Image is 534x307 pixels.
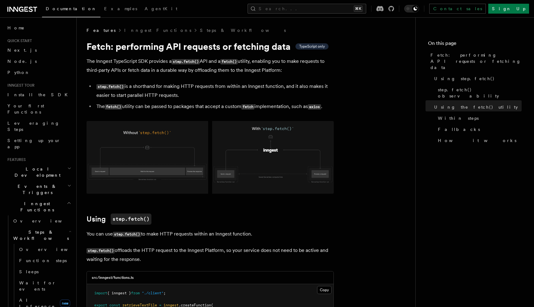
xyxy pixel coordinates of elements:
span: from [131,291,140,295]
img: Using Fetch offloads the HTTP request to the Inngest Platform [87,121,334,194]
span: Using step.fetch() [434,76,495,82]
a: Wait for events [17,277,73,295]
span: Documentation [46,6,97,11]
a: Using step.fetch() [432,73,522,84]
span: Wait for events [19,280,56,292]
a: Python [5,67,73,78]
code: fetch() [220,59,238,64]
a: Steps & Workflows [200,27,286,33]
button: Search...⌘K [248,4,366,14]
li: is a shorthand for making HTTP requests from within an Inngest function, and it also makes it eas... [95,82,334,100]
p: offloads the HTTP request to the Inngest Platform, so your service does not need to be active and... [87,246,334,264]
span: Examples [104,6,137,11]
a: AgentKit [141,2,181,17]
code: step.fetch() [87,248,115,253]
kbd: ⌘K [354,6,362,12]
span: "./client" [142,291,163,295]
span: { inngest } [107,291,131,295]
span: Using the fetch() utility [434,104,518,110]
a: Sign Up [488,4,529,14]
span: Sleeps [19,269,39,274]
a: Examples [100,2,141,17]
a: Leveraging Steps [5,118,73,135]
a: Function steps [17,255,73,266]
a: Your first Functions [5,100,73,118]
a: Using the fetch() utility [432,102,522,113]
span: How it works [438,137,516,144]
a: Documentation [42,2,100,17]
button: Copy [317,286,332,294]
span: Inngest Functions [5,201,67,213]
h1: Fetch: performing API requests or fetching data [87,41,334,52]
span: Within steps [438,115,479,121]
p: You can use to make HTTP requests within an Inngest function. [87,230,334,239]
li: The utility can be passed to packages that accept a custom implementation, such as . [95,102,334,111]
span: Features [5,157,26,162]
a: Fallbacks [435,124,522,135]
a: Home [5,22,73,33]
span: Local Development [5,166,67,178]
a: Install the SDK [5,89,73,100]
button: Local Development [5,163,73,181]
code: fetch() [105,104,122,110]
button: Events & Triggers [5,181,73,198]
a: Overview [11,215,73,227]
span: step.fetch() observability [438,87,522,99]
span: import [94,291,107,295]
a: Overview [17,244,73,255]
code: step.fetch() [113,232,141,237]
span: Features [87,27,116,33]
span: Next.js [7,48,37,53]
code: step.fetch() [96,84,125,89]
code: fetch [241,104,254,110]
span: Inngest tour [5,83,35,88]
p: The Inngest TypeScript SDK provides a API and a utility, enabling you to make requests to third-p... [87,57,334,75]
a: Contact sales [429,4,486,14]
span: Function steps [19,258,67,263]
span: Your first Functions [7,103,44,115]
span: Quick start [5,38,32,43]
span: Node.js [7,59,37,64]
button: Inngest Functions [5,198,73,215]
code: step.fetch() [111,214,151,225]
span: Events & Triggers [5,183,67,196]
span: ; [163,291,166,295]
span: Fallbacks [438,126,480,132]
button: Steps & Workflows [11,227,73,244]
a: Node.js [5,56,73,67]
span: Install the SDK [7,92,71,97]
span: Python [7,70,30,75]
span: Steps & Workflows [11,229,69,241]
a: Inngest Functions [124,27,191,33]
a: Within steps [435,113,522,124]
a: Usingstep.fetch() [87,214,151,225]
a: Fetch: performing API requests or fetching data [428,50,522,73]
span: Home [7,25,25,31]
span: new [60,300,70,307]
span: Overview [19,247,83,252]
span: Leveraging Steps [7,121,60,132]
span: AgentKit [145,6,177,11]
code: step.fetch() [172,59,200,64]
span: Setting up your app [7,138,61,149]
a: Sleeps [17,266,73,277]
a: Next.js [5,45,73,56]
code: axios [308,104,321,110]
span: Overview [13,218,77,223]
span: Fetch: performing API requests or fetching data [430,52,522,71]
button: Toggle dark mode [404,5,419,12]
a: step.fetch() observability [435,84,522,102]
a: How it works [435,135,522,146]
span: TypeScript only [299,44,325,49]
h3: src/inngest/functions.ts [92,275,134,280]
h4: On this page [428,40,522,50]
a: Setting up your app [5,135,73,152]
